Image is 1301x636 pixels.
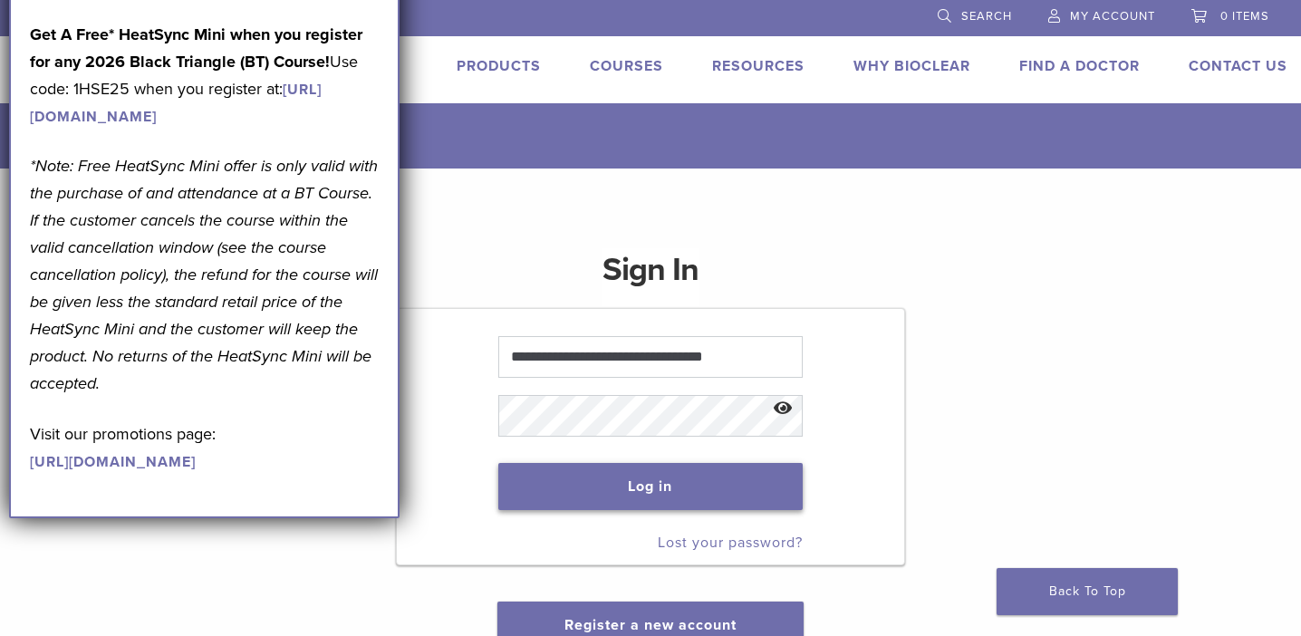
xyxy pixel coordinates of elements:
a: Register a new account [564,616,737,634]
p: Visit our promotions page: [30,420,379,475]
em: *Note: Free HeatSync Mini offer is only valid with the purchase of and attendance at a BT Course.... [30,156,378,393]
a: [URL][DOMAIN_NAME] [30,81,322,126]
span: Search [961,9,1012,24]
a: Products [457,57,541,75]
a: Back To Top [997,568,1178,615]
button: Log in [498,463,803,510]
h1: My Account [57,103,1287,169]
a: Why Bioclear [853,57,970,75]
button: Show password [764,386,803,432]
a: Contact Us [1189,57,1287,75]
a: Resources [712,57,805,75]
a: Find A Doctor [1019,57,1140,75]
a: Courses [590,57,663,75]
p: Use code: 1HSE25 when you register at: [30,21,379,130]
span: 0 items [1220,9,1269,24]
strong: Get A Free* HeatSync Mini when you register for any 2026 Black Triangle (BT) Course! [30,24,362,72]
a: [URL][DOMAIN_NAME] [30,453,196,471]
h1: Sign In [602,248,699,306]
span: My Account [1070,9,1155,24]
a: Lost your password? [658,534,803,552]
